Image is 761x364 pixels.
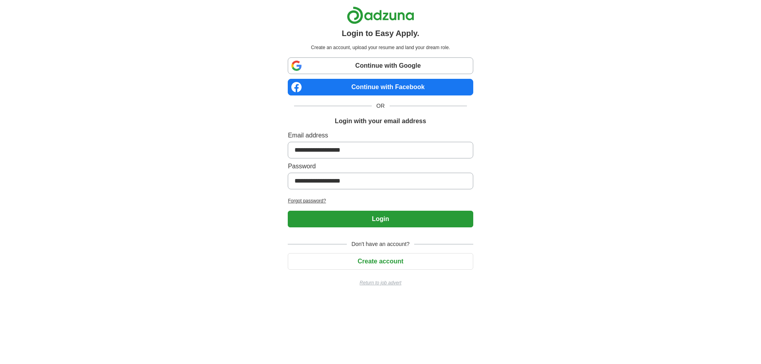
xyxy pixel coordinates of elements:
[335,116,426,126] h1: Login with your email address
[288,253,473,270] button: Create account
[288,131,473,140] label: Email address
[288,57,473,74] a: Continue with Google
[288,279,473,286] a: Return to job advert
[289,44,471,51] p: Create an account, upload your resume and land your dream role.
[288,211,473,227] button: Login
[288,197,473,204] a: Forgot password?
[288,162,473,171] label: Password
[342,27,419,39] h1: Login to Easy Apply.
[372,102,390,110] span: OR
[347,6,414,24] img: Adzuna logo
[288,258,473,265] a: Create account
[347,240,415,248] span: Don't have an account?
[288,79,473,95] a: Continue with Facebook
